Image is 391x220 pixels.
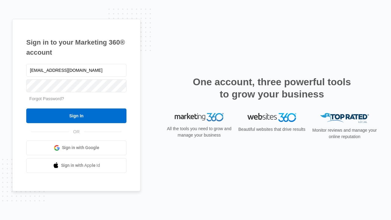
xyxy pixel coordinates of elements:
[26,37,126,57] h1: Sign in to your Marketing 360® account
[238,126,306,133] p: Beautiful websites that drive results
[62,145,99,151] span: Sign in with Google
[26,64,126,77] input: Email
[175,113,224,122] img: Marketing 360
[29,96,64,101] a: Forgot Password?
[310,127,379,140] p: Monitor reviews and manage your online reputation
[320,113,369,123] img: Top Rated Local
[165,126,233,138] p: All the tools you need to grow and manage your business
[69,129,84,135] span: OR
[26,108,126,123] input: Sign In
[191,76,353,100] h2: One account, three powerful tools to grow your business
[26,158,126,173] a: Sign in with Apple Id
[247,113,296,122] img: Websites 360
[26,141,126,155] a: Sign in with Google
[61,162,100,169] span: Sign in with Apple Id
